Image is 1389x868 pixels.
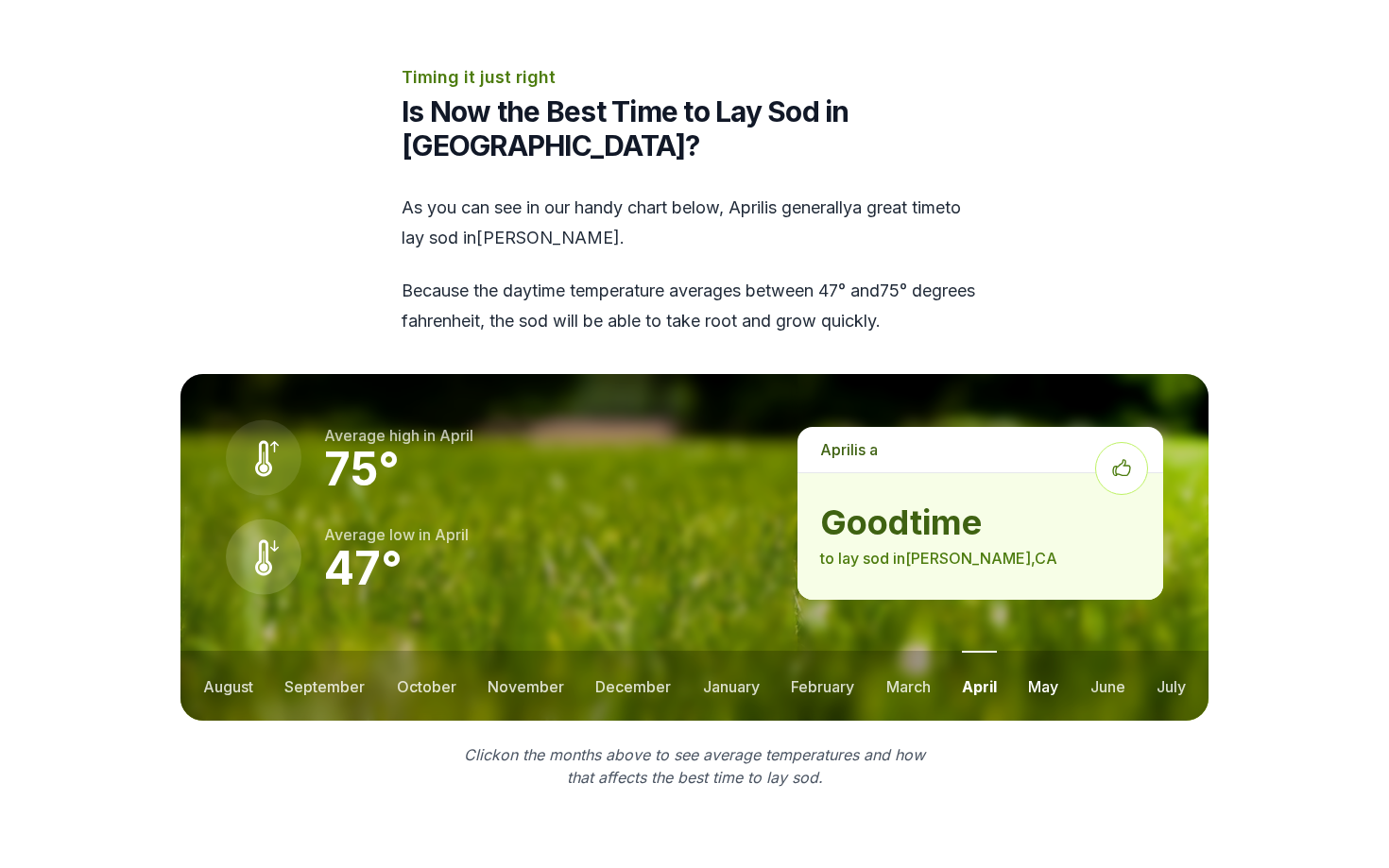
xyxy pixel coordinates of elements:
[324,523,469,546] p: Average low in
[284,651,365,721] button: september
[324,424,473,447] p: Average high in
[820,440,854,459] span: april
[402,94,987,162] h2: Is Now the Best Time to Lay Sod in [GEOGRAPHIC_DATA]?
[820,547,1140,570] p: to lay sod in [PERSON_NAME] , CA
[1090,651,1125,721] button: june
[1157,651,1186,721] button: july
[439,426,473,445] span: april
[453,743,936,789] p: Click on the months above to see average temperatures and how that affects the best time to lay sod.
[488,651,564,721] button: november
[886,651,931,721] button: march
[1028,651,1058,721] button: may
[402,276,987,336] p: Because the daytime temperature averages between 47 ° and 75 ° degrees fahrenheit, the sod will b...
[729,197,764,217] span: april
[703,651,760,721] button: january
[397,651,456,721] button: october
[435,525,469,544] span: april
[402,193,987,336] div: As you can see in our handy chart below, is generally a great time to lay sod in [PERSON_NAME] .
[402,64,987,91] p: Timing it just right
[791,651,854,721] button: february
[203,651,253,721] button: august
[324,441,400,497] strong: 75 °
[324,540,403,596] strong: 47 °
[962,651,997,721] button: april
[595,651,671,721] button: december
[820,503,1140,541] strong: good time
[797,427,1163,472] p: is a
